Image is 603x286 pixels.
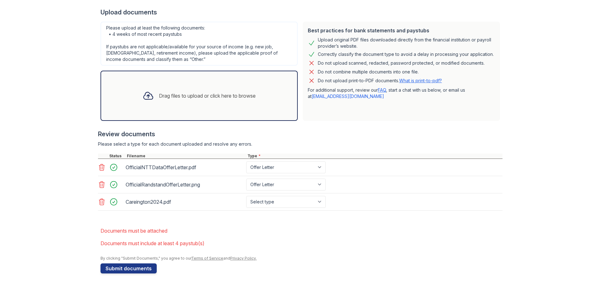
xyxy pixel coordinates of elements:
[318,78,442,84] p: Do not upload print-to-PDF documents.
[126,180,244,190] div: OfficialRandstandOfferLetter.png
[318,51,494,58] div: Correctly classify the document type to avoid a delay in processing your application.
[100,237,503,250] li: Documents must include at least 4 paystub(s)
[308,27,495,34] div: Best practices for bank statements and paystubs
[126,197,244,207] div: Careington2024.pdf
[98,130,503,138] div: Review documents
[318,59,485,67] div: Do not upload scanned, redacted, password protected, or modified documents.
[100,256,503,261] div: By clicking "Submit Documents," you agree to our and
[378,87,386,93] a: FAQ
[100,263,157,273] button: Submit documents
[230,256,257,261] a: Privacy Policy.
[191,256,223,261] a: Terms of Service
[100,8,503,17] div: Upload documents
[308,87,495,100] p: For additional support, review our , start a chat with us below, or email us at
[98,141,503,147] div: Please select a type for each document uploaded and resolve any errors.
[126,162,244,172] div: OfficialNTTDataOfferLetter.pdf
[318,37,495,49] div: Upload original PDF files downloaded directly from the financial institution or payroll provider’...
[318,68,419,76] div: Do not combine multiple documents into one file.
[399,78,442,83] a: What is print-to-pdf?
[100,224,503,237] li: Documents must be attached
[126,154,246,159] div: Filename
[312,94,384,99] a: [EMAIL_ADDRESS][DOMAIN_NAME]
[246,154,503,159] div: Type
[108,154,126,159] div: Status
[159,92,256,100] div: Drag files to upload or click here to browse
[100,22,298,66] div: Please upload at least the following documents: • 4 weeks of most recent paystubs If paystubs are...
